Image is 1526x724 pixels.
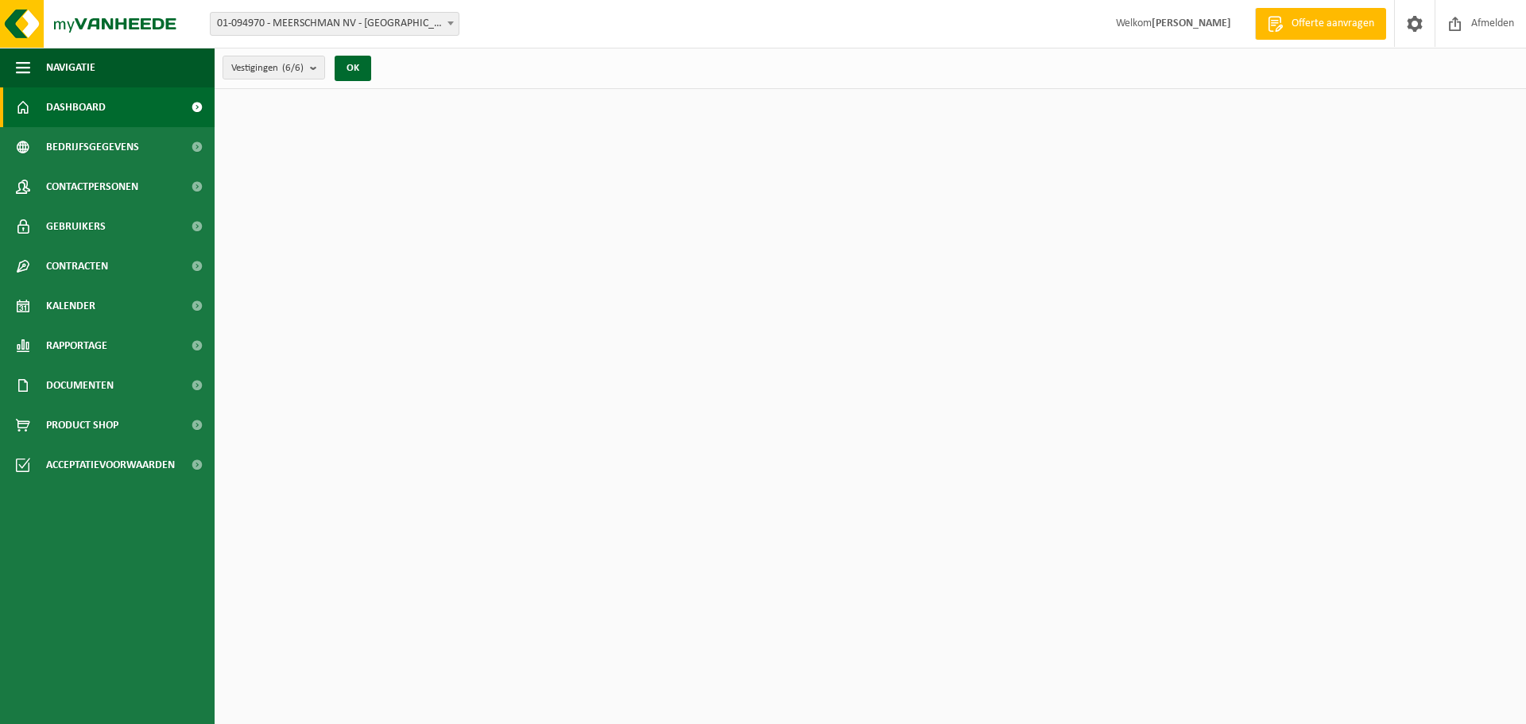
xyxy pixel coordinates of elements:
span: 01-094970 - MEERSCHMAN NV - EREMBODEGEM [210,12,459,36]
span: Contactpersonen [46,167,138,207]
span: Navigatie [46,48,95,87]
button: OK [335,56,371,81]
span: Dashboard [46,87,106,127]
a: Offerte aanvragen [1255,8,1386,40]
span: Gebruikers [46,207,106,246]
span: Offerte aanvragen [1288,16,1378,32]
count: (6/6) [282,63,304,73]
span: Rapportage [46,326,107,366]
span: Product Shop [46,405,118,445]
span: Documenten [46,366,114,405]
span: Bedrijfsgegevens [46,127,139,167]
span: 01-094970 - MEERSCHMAN NV - EREMBODEGEM [211,13,459,35]
strong: [PERSON_NAME] [1152,17,1231,29]
span: Acceptatievoorwaarden [46,445,175,485]
span: Vestigingen [231,56,304,80]
span: Contracten [46,246,108,286]
span: Kalender [46,286,95,326]
button: Vestigingen(6/6) [223,56,325,79]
